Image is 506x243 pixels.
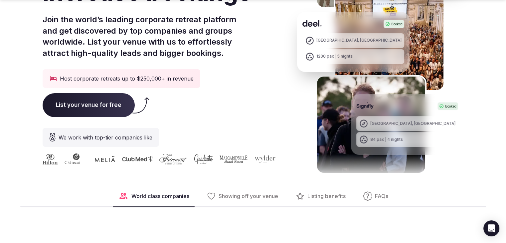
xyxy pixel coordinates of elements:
div: [GEOGRAPHIC_DATA], [GEOGRAPHIC_DATA] [316,38,402,43]
p: Join the world’s leading corporate retreat platform and get discovered by top companies and group... [43,14,286,59]
div: We work with top-tier companies like [43,128,159,147]
span: Showing off your venue [219,192,278,200]
button: FAQs [358,186,394,206]
span: FAQs [375,192,388,200]
div: Open Intercom Messenger [483,220,499,236]
button: Listing benefits [290,186,351,206]
button: Showing off your venue [201,186,283,206]
div: 1200 pax | 5 nights [316,54,353,59]
span: List your venue for free [43,93,135,117]
span: Listing benefits [307,192,346,200]
span: World class companies [131,192,189,200]
div: [GEOGRAPHIC_DATA], [GEOGRAPHIC_DATA] [370,121,455,126]
a: List your venue for free [43,102,135,108]
div: 84 pax | 4 nights [370,137,403,142]
img: Signifly Portugal Retreat [316,75,426,174]
div: Booked [437,102,458,110]
button: World class companies [113,186,195,206]
div: Booked [384,20,404,28]
div: Host corporate retreats up to $250,000+ in revenue [43,69,200,88]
